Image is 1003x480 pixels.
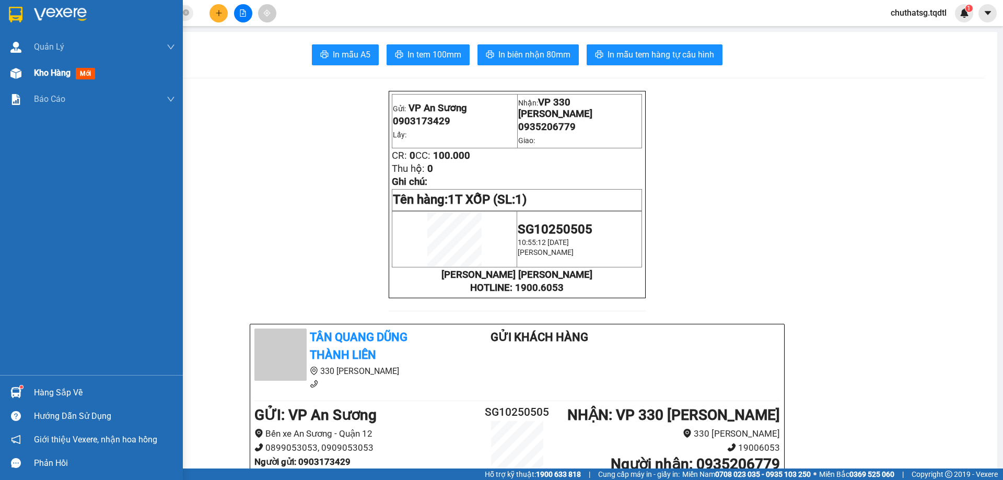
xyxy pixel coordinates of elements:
[258,4,276,22] button: aim
[11,435,21,444] span: notification
[310,367,318,375] span: environment
[682,469,811,480] span: Miền Nam
[473,404,561,421] h2: SG10250505
[441,269,592,280] strong: [PERSON_NAME] [PERSON_NAME]
[813,472,817,476] span: ⚪️
[10,94,21,105] img: solution-icon
[410,150,415,161] span: 0
[536,470,581,478] strong: 1900 633 818
[3,57,18,69] span: CR:
[215,9,223,17] span: plus
[10,68,21,79] img: warehouse-icon
[209,4,228,22] button: plus
[485,469,581,480] span: Hỗ trợ kỹ thuật:
[567,406,780,424] b: NHẬN : VP 330 [PERSON_NAME]
[234,4,252,22] button: file-add
[518,136,535,145] span: Giao:
[409,102,467,114] span: VP An Sương
[587,44,722,65] button: printerIn mẫu tem hàng tự cấu hình
[310,331,407,362] b: Tân Quang Dũng Thành Liên
[387,44,470,65] button: printerIn tem 100mm
[518,97,592,120] span: VP 330 [PERSON_NAME]
[10,387,21,398] img: warehouse-icon
[819,469,894,480] span: Miền Bắc
[448,192,527,207] span: 1T XỐP (SL:
[20,385,23,389] sup: 1
[78,43,98,53] span: Giao:
[9,7,22,22] img: logo-vxr
[4,43,20,53] span: Lấy:
[254,443,263,452] span: phone
[561,441,780,455] li: 19006053
[34,455,175,471] div: Phản hồi
[477,44,579,65] button: printerIn biên nhận 80mm
[727,443,736,452] span: phone
[965,5,973,12] sup: 1
[598,469,680,480] span: Cung cấp máy in - giấy in:
[34,433,157,446] span: Giới thiệu Vexere, nhận hoa hồng
[34,408,175,424] div: Hướng dẫn sử dụng
[470,282,564,294] strong: HOTLINE: 1900.6053
[967,5,971,12] span: 1
[34,92,65,106] span: Báo cáo
[392,163,425,174] span: Thu hộ:
[486,50,494,60] span: printer
[320,50,329,60] span: printer
[167,95,175,103] span: down
[10,42,21,53] img: warehouse-icon
[561,427,780,441] li: 330 [PERSON_NAME]
[849,470,894,478] strong: 0369 525 060
[34,40,64,53] span: Quản Lý
[393,102,516,114] p: Gửi:
[39,71,44,82] span: 0
[44,57,81,69] span: 100.000
[433,150,470,161] span: 100.000
[310,380,318,388] span: phone
[312,44,379,65] button: printerIn mẫu A5
[254,429,263,438] span: environment
[395,50,403,60] span: printer
[183,9,189,16] span: close-circle
[21,57,27,69] span: 0
[4,30,62,42] span: 0903173429
[882,6,955,19] span: chuthatsg.tqdtl
[76,68,95,79] span: mới
[167,43,175,51] span: down
[333,48,370,61] span: In mẫu A5
[11,411,21,421] span: question-circle
[78,30,136,42] span: 0935206779
[4,6,49,29] span: VP An Sương
[34,385,175,401] div: Hàng sắp về
[978,4,997,22] button: caret-down
[393,131,406,139] span: Lấy:
[393,115,450,127] span: 0903173429
[3,71,36,82] span: Thu hộ:
[27,57,42,69] span: CC:
[491,331,588,344] b: Gửi khách hàng
[427,163,433,174] span: 0
[518,121,576,133] span: 0935206779
[715,470,811,478] strong: 0708 023 035 - 0935 103 250
[608,48,714,61] span: In mẫu tem hàng tự cấu hình
[983,8,993,18] span: caret-down
[4,6,77,29] p: Gửi:
[518,222,592,237] span: SG10250505
[239,9,247,17] span: file-add
[34,68,71,78] span: Kho hàng
[945,471,952,478] span: copyright
[902,469,904,480] span: |
[611,455,780,473] b: Người nhận : 0935206779
[518,238,569,247] span: 10:55:12 [DATE]
[683,429,692,438] span: environment
[518,97,642,120] p: Nhận:
[183,8,189,18] span: close-circle
[407,48,461,61] span: In tem 100mm
[589,469,590,480] span: |
[595,50,603,60] span: printer
[263,9,271,17] span: aim
[78,6,153,29] p: Nhận:
[254,427,473,441] li: Bến xe An Sương - Quận 12
[960,8,969,18] img: icon-new-feature
[392,176,427,188] span: Ghi chú:
[254,406,377,424] b: GỬI : VP An Sương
